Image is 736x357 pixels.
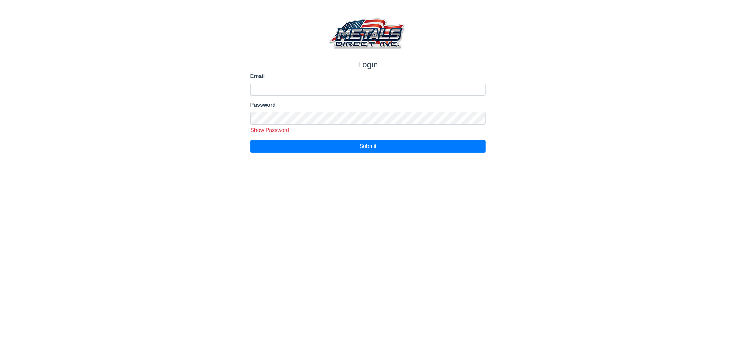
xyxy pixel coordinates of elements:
span: Submit [360,143,377,149]
label: Email [250,72,486,80]
h1: Login [250,60,486,70]
button: Show Password [248,126,292,135]
span: Show Password [250,127,289,133]
label: Password [250,101,486,109]
button: Submit [250,140,486,153]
